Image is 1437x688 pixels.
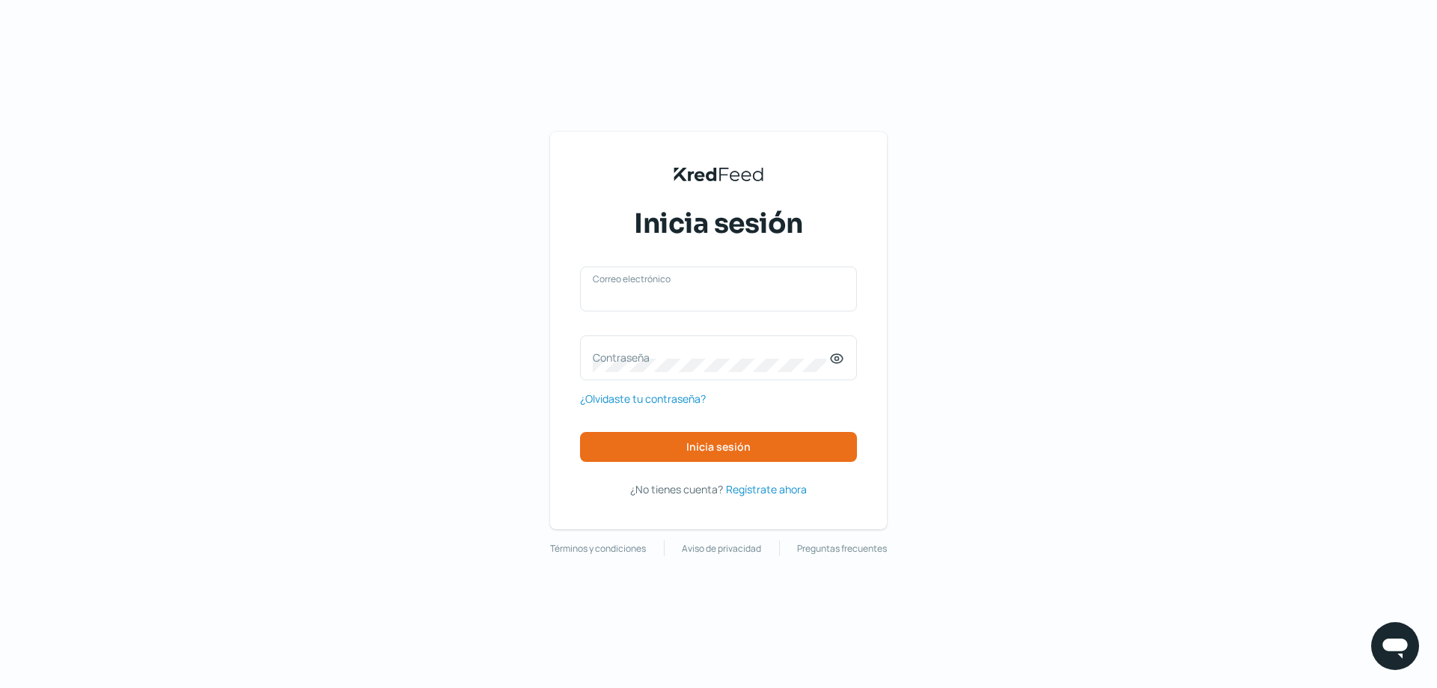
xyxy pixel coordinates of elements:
[1380,631,1410,661] img: chatIcon
[550,541,646,557] a: Términos y condiciones
[726,480,807,499] a: Regístrate ahora
[593,273,829,285] label: Correo electrónico
[580,389,706,408] a: ¿Olvidaste tu contraseña?
[580,432,857,462] button: Inicia sesión
[797,541,887,557] a: Preguntas frecuentes
[634,205,803,243] span: Inicia sesión
[682,541,761,557] a: Aviso de privacidad
[630,482,723,496] span: ¿No tienes cuenta?
[593,350,829,365] label: Contraseña
[686,442,751,452] span: Inicia sesión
